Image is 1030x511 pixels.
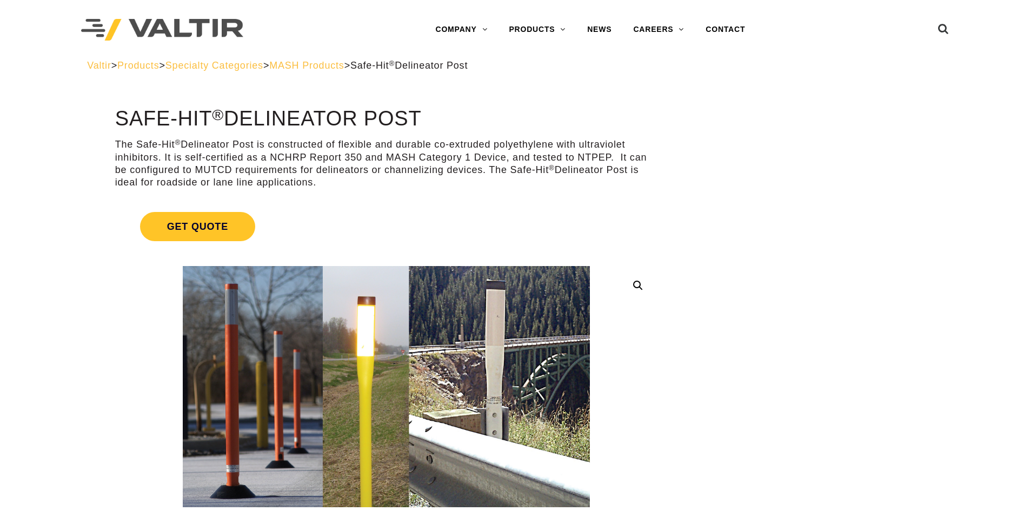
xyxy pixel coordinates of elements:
span: Safe-Hit Delineator Post [350,60,468,71]
a: MASH Products [269,60,344,71]
h1: Safe-Hit Delineator Post [115,108,657,130]
a: Specialty Categories [165,60,263,71]
div: > > > > [87,59,943,72]
a: Products [117,60,159,71]
p: The Safe-Hit Delineator Post is constructed of flexible and durable co-extruded polyethylene with... [115,138,657,189]
a: Valtir [87,60,111,71]
a: Get Quote [115,199,657,254]
sup: ® [175,138,181,147]
sup: ® [389,59,395,68]
span: Get Quote [140,212,255,241]
a: NEWS [576,19,622,41]
sup: ® [212,106,224,123]
a: COMPANY [424,19,498,41]
sup: ® [549,164,555,172]
a: CONTACT [695,19,756,41]
a: CAREERS [622,19,695,41]
a: PRODUCTS [498,19,576,41]
img: Valtir [81,19,243,41]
